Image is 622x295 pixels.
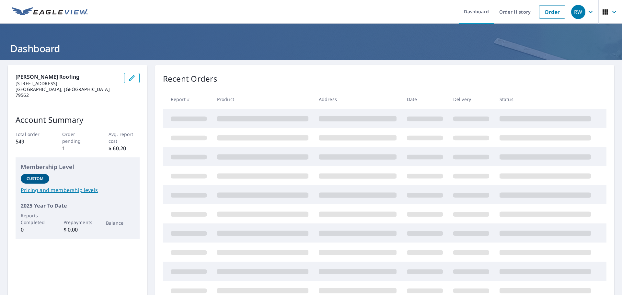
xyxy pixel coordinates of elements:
p: Reports Completed [21,212,49,226]
p: Prepayments [63,219,92,226]
p: Custom [27,176,43,182]
p: Account Summary [16,114,140,126]
th: Product [212,90,314,109]
p: 1 [62,144,93,152]
th: Report # [163,90,212,109]
th: Status [494,90,596,109]
p: [GEOGRAPHIC_DATA], [GEOGRAPHIC_DATA] 79562 [16,86,119,98]
th: Delivery [448,90,494,109]
p: Order pending [62,131,93,144]
p: [PERSON_NAME] Roofing [16,73,119,81]
a: Order [539,5,565,19]
p: Avg. report cost [109,131,140,144]
p: 2025 Year To Date [21,202,134,210]
p: 0 [21,226,49,233]
a: Pricing and membership levels [21,186,134,194]
th: Date [402,90,448,109]
p: Balance [106,220,134,226]
h1: Dashboard [8,42,614,55]
p: Membership Level [21,163,134,171]
th: Address [314,90,402,109]
p: $ 0.00 [63,226,92,233]
p: 549 [16,138,47,145]
p: $ 60.20 [109,144,140,152]
p: Total order [16,131,47,138]
p: Recent Orders [163,73,217,85]
img: EV Logo [12,7,88,17]
p: [STREET_ADDRESS] [16,81,119,86]
div: RW [571,5,585,19]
